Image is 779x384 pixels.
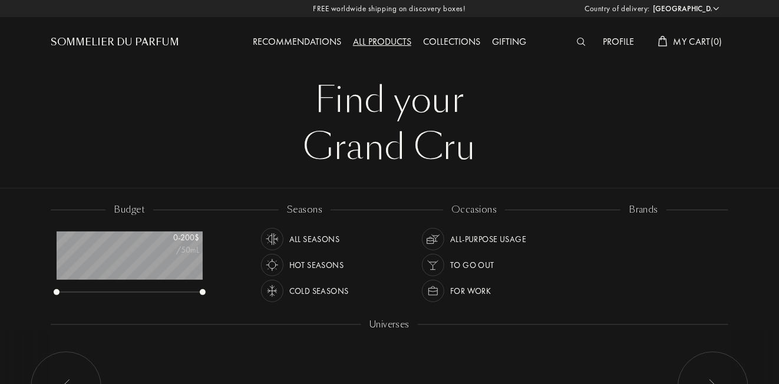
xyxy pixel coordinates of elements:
[658,36,668,47] img: cart_white.svg
[585,3,650,15] span: Country of delivery:
[674,35,722,48] span: My Cart ( 0 )
[347,35,417,50] div: All products
[486,35,532,50] div: Gifting
[105,203,153,217] div: budget
[425,231,441,247] img: usage_occasion_all_white.svg
[598,35,641,50] div: Profile
[417,35,486,48] a: Collections
[577,38,586,46] img: search_icn_white.svg
[620,203,666,217] div: brands
[141,244,200,256] div: /50mL
[417,35,486,50] div: Collections
[51,35,179,49] a: Sommelier du Parfum
[425,257,441,273] img: usage_occasion_party_white.svg
[264,257,280,273] img: usage_season_hot_white.svg
[450,280,491,302] div: For Work
[141,231,200,244] div: 0 - 200 $
[279,203,331,217] div: seasons
[598,35,641,48] a: Profile
[289,228,340,250] div: All Seasons
[361,318,418,332] div: Universes
[264,283,280,299] img: usage_season_cold_white.svg
[450,254,494,276] div: To go Out
[289,254,344,276] div: Hot Seasons
[347,35,417,48] a: All products
[450,228,526,250] div: All-purpose Usage
[247,35,347,48] a: Recommendations
[264,231,280,247] img: usage_season_average_white.svg
[486,35,532,48] a: Gifting
[247,35,347,50] div: Recommendations
[289,280,349,302] div: Cold Seasons
[60,77,719,124] div: Find your
[425,283,441,299] img: usage_occasion_work_white.svg
[443,203,505,217] div: occasions
[60,124,719,171] div: Grand Cru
